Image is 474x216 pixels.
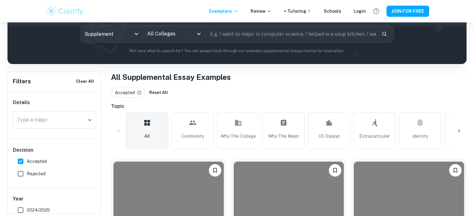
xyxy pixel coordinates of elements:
img: Clastify logo [45,5,85,17]
h6: Decision [13,146,96,154]
button: JOIN FOR FREE [386,6,429,17]
h6: Year [13,195,96,203]
h6: Filters [13,77,31,86]
div: Supplement [80,25,142,43]
p: Review [251,8,272,15]
input: E.g. I want to major in computer science, I helped in a soup kitchen, I want to join the debate t... [206,25,376,43]
span: Accepted [115,89,138,96]
p: Not sure what to search for? You can always look through our example supplemental essays below fo... [12,48,462,54]
button: Please log in to bookmark exemplars [209,164,221,177]
button: Reset All [148,88,170,97]
div: Accepted [111,88,145,98]
p: Exemplars [209,8,238,15]
button: Open [85,116,94,124]
h6: Topic [111,103,467,110]
span: Why This College [221,133,256,140]
span: Rejected [27,170,45,177]
button: Please log in to bookmark exemplars [329,164,341,177]
button: Help and Feedback [371,6,381,16]
button: Search [379,29,390,39]
span: Community [181,133,204,140]
span: 2024/2025 [27,207,50,214]
a: Tutoring [287,8,311,15]
span: Why This Major [268,133,299,140]
span: Accepted [27,158,47,165]
span: UC Essays [318,133,340,140]
a: Schools [324,8,341,15]
button: Please log in to bookmark exemplars [449,164,462,177]
button: Open [194,30,203,38]
button: Clear All [74,77,96,86]
a: Login [354,8,366,15]
h6: Details [13,99,96,106]
span: Extracurricular [359,133,390,140]
span: All [144,133,150,140]
h1: All Supplemental Essay Examples [111,71,467,83]
span: Identity [412,133,428,140]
